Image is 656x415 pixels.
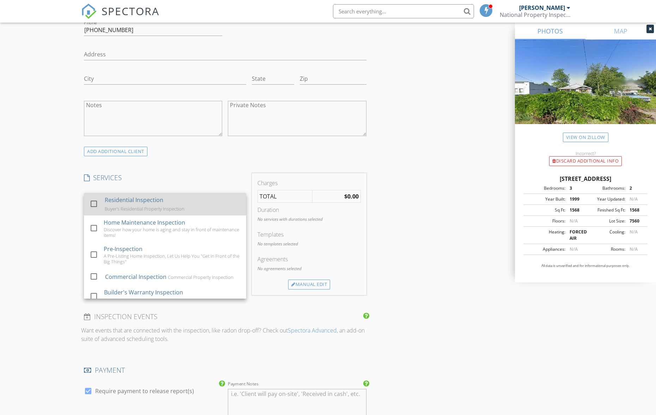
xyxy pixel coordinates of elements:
div: Discard Additional info [549,156,622,166]
div: ADD ADDITIONAL client [84,147,147,156]
div: 1568 [625,207,645,213]
div: 1999 [565,196,585,202]
div: FORCED AIR [565,229,585,242]
p: Want events that are connected with the inspection, like radon drop-off? Check out , an add-on su... [81,326,369,343]
div: Bedrooms: [526,185,565,191]
span: N/A [630,196,638,202]
p: No templates selected [257,241,360,247]
div: Duration [257,206,360,214]
div: Sq Ft: [526,207,565,213]
img: The Best Home Inspection Software - Spectora [81,4,97,19]
div: 2 [625,185,645,191]
div: Pre-Inspection [104,245,142,253]
div: Finished Sq Ft: [585,207,625,213]
a: MAP [585,23,656,39]
h4: PAYMENT [84,366,366,375]
div: Year Updated: [585,196,625,202]
div: 1568 [565,207,585,213]
div: Charges [257,179,360,187]
a: Spectora Advanced [288,326,337,334]
img: streetview [515,39,656,141]
div: Residential Inspection [105,196,163,204]
div: Discover how your home is aging and stay in front of maintenance items! [104,227,241,238]
div: Cooling: [585,229,625,242]
p: All data is unverified and for informational purposes only. [523,263,648,268]
div: 11th Month Warranty Inspection [104,298,170,304]
div: [PERSON_NAME] [519,4,565,11]
h4: INSPECTION EVENTS [84,312,366,321]
div: Templates [257,230,360,239]
div: 3 [565,185,585,191]
div: Buyer's Residential Property Inspection [105,206,184,212]
div: Incorrect? [515,151,656,156]
div: A Pre-Listing Home Inspection, Let Us Help You "Get in Front of the Big Things" [104,253,241,264]
span: N/A [630,246,638,252]
a: PHOTOS [515,23,585,39]
div: Commercial Property Inspection [168,274,233,280]
div: [STREET_ADDRESS] [523,175,648,183]
input: Search everything... [333,4,474,18]
td: TOTAL [258,190,312,203]
div: Commercial Inspection [105,273,166,281]
div: Home Maintenance Inspection [104,218,185,227]
p: No services with durations selected [257,216,360,222]
a: View on Zillow [563,133,608,142]
label: Require payment to release report(s) [95,387,194,395]
p: No agreements selected [257,266,360,272]
div: Manual Edit [288,280,330,289]
div: Agreements [257,255,360,263]
span: N/A [570,218,578,224]
div: Builder's Warranty Inspection [104,288,183,297]
span: SPECTORA [102,4,159,18]
span: N/A [630,229,638,235]
strong: $0.00 [344,193,359,200]
div: Bathrooms: [585,185,625,191]
span: N/A [570,246,578,252]
div: Appliances: [526,246,565,252]
div: Lot Size: [585,218,625,224]
div: 7560 [625,218,645,224]
div: Year Built: [526,196,565,202]
div: Heating: [526,229,565,242]
div: Floors: [526,218,565,224]
div: Rooms: [585,246,625,252]
h4: SERVICES [84,173,246,182]
div: National Property Inspections, PDX Metro [500,11,570,18]
a: SPECTORA [81,10,159,24]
